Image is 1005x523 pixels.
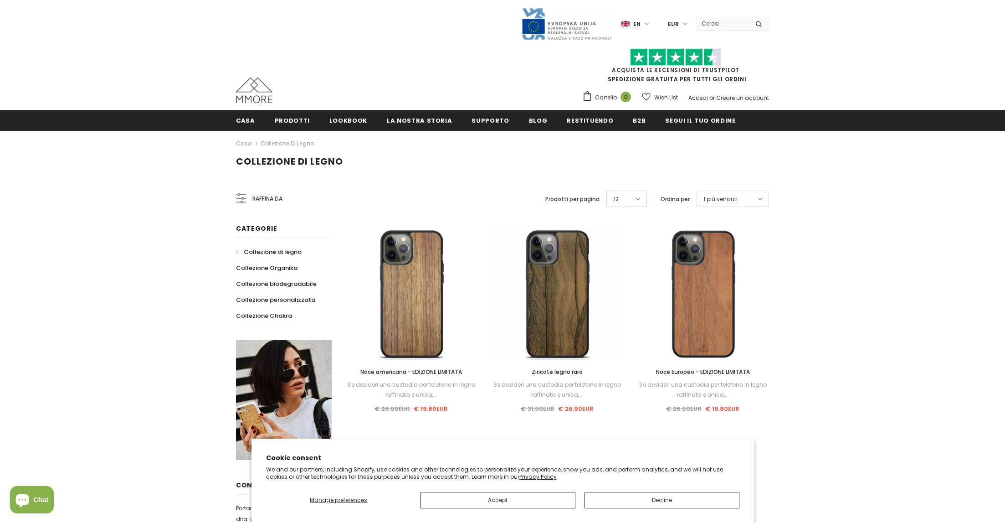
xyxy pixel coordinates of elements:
[529,116,548,125] span: Blog
[532,368,583,376] span: Ziricote legno raro
[567,110,613,130] a: Restituendo
[665,116,735,125] span: Segui il tuo ordine
[275,110,310,130] a: Prodotti
[236,110,255,130] a: Casa
[387,116,452,125] span: La nostra storia
[236,78,272,103] img: Casi MMORE
[582,91,636,104] a: Carrello 0
[236,295,315,304] span: Collezione personalizzata
[374,404,410,413] span: € 26.90EUR
[472,110,509,130] a: supporto
[275,116,310,125] span: Prodotti
[696,17,749,30] input: Search Site
[630,48,721,66] img: Fidati di Pilot Stars
[236,224,277,233] span: Categorie
[310,496,367,504] span: Manage preferences
[236,481,313,490] span: contempo uUna più
[491,380,623,400] div: Se desideri una custodia per telefono in legno raffinata e unica,...
[472,116,509,125] span: supporto
[329,116,367,125] span: Lookbook
[236,244,302,260] a: Collezione di legno
[261,140,314,147] a: Collezione di legno
[582,52,769,83] span: SPEDIZIONE GRATUITA PER TUTTI GLI ORDINI
[668,20,679,29] span: EUR
[266,453,739,463] h2: Cookie consent
[236,311,292,320] span: Collezione Chakra
[614,195,619,204] span: 12
[633,20,641,29] span: en
[656,368,750,376] span: Noce Europeo - EDIZIONE LIMITATA
[236,260,297,276] a: Collezione Organika
[7,486,56,516] inbox-online-store-chat: Shopify online store chat
[236,292,315,308] a: Collezione personalizzata
[545,195,600,204] label: Prodotti per pagina
[612,66,739,74] a: Acquista le recensioni di TrustPilot
[236,308,292,324] a: Collezione Chakra
[491,367,623,377] a: Ziricote legno raro
[620,92,631,102] span: 0
[521,7,612,41] img: Javni Razpis
[521,20,612,27] a: Javni Razpis
[414,404,448,413] span: € 19.80EUR
[360,368,462,376] span: Noce americana - EDIZIONE LIMITATA
[585,492,739,508] button: Decline
[716,94,769,102] a: Creare un account
[420,492,575,508] button: Accept
[637,380,769,400] div: Se desideri una custodia per telefono in legno raffinata e unica,...
[595,93,617,102] span: Carrello
[709,94,715,102] span: or
[329,110,367,130] a: Lookbook
[661,195,690,204] label: Ordina per
[236,116,255,125] span: Casa
[567,116,613,125] span: Restituendo
[654,93,678,102] span: Wish List
[558,404,594,413] span: € 26.90EUR
[665,110,735,130] a: Segui il tuo ordine
[266,492,411,508] button: Manage preferences
[637,367,769,377] a: Noce Europeo - EDIZIONE LIMITATA
[704,195,738,204] span: I più venduti
[236,264,297,272] span: Collezione Organika
[633,116,646,125] span: B2B
[705,404,739,413] span: € 19.80EUR
[387,110,452,130] a: La nostra storia
[621,20,630,28] img: i-lang-1.png
[633,110,646,130] a: B2B
[666,404,702,413] span: € 26.90EUR
[252,194,282,204] span: Raffina da
[521,404,554,413] span: € 31.90EUR
[642,89,678,105] a: Wish List
[519,473,557,481] a: Privacy Policy
[266,466,739,480] p: We and our partners, including Shopify, use cookies and other technologies to personalize your ex...
[236,138,252,149] a: Casa
[345,380,477,400] div: Se desideri una custodia per telefono in legno raffinata e unica,...
[529,110,548,130] a: Blog
[236,280,317,288] span: Collezione biodegradabile
[688,94,708,102] a: Accedi
[236,155,343,168] span: Collezione di legno
[345,367,477,377] a: Noce americana - EDIZIONE LIMITATA
[244,248,302,256] span: Collezione di legno
[236,276,317,292] a: Collezione biodegradabile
